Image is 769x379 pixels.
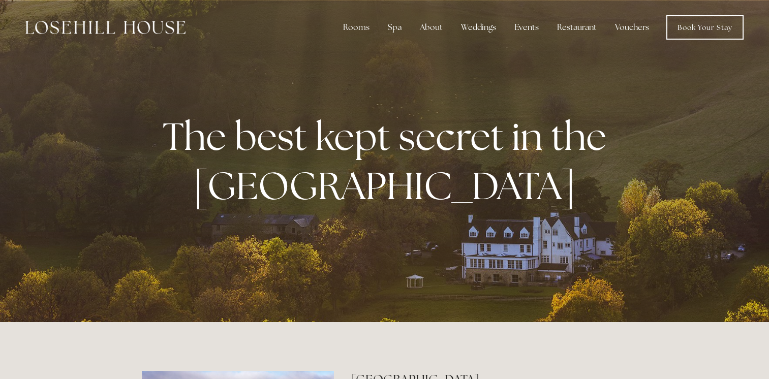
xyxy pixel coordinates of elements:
a: Book Your Stay [666,15,744,40]
a: Vouchers [607,17,657,38]
img: Losehill House [25,21,186,34]
div: Rooms [335,17,378,38]
div: About [412,17,451,38]
div: Weddings [453,17,504,38]
div: Events [506,17,547,38]
div: Spa [380,17,410,38]
strong: The best kept secret in the [GEOGRAPHIC_DATA] [163,111,614,211]
div: Restaurant [549,17,605,38]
